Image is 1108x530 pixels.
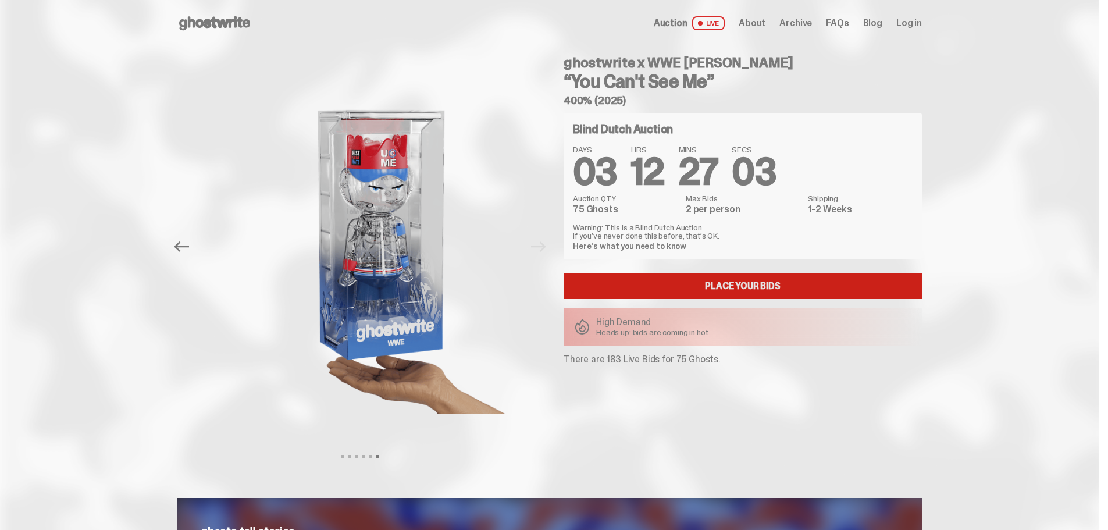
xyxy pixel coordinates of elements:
a: About [739,19,765,28]
button: Previous [169,234,194,259]
button: View slide 3 [355,455,358,458]
a: Log in [896,19,922,28]
dd: 2 per person [686,205,801,214]
button: View slide 6 [376,455,379,458]
span: MINS [679,145,718,154]
p: High Demand [596,318,708,327]
span: 03 [732,148,776,196]
h4: Blind Dutch Auction [573,123,673,135]
dt: Max Bids [686,194,801,202]
span: SECS [732,145,776,154]
button: View slide 2 [348,455,351,458]
a: Auction LIVE [654,16,725,30]
a: Here's what you need to know [573,241,686,251]
span: DAYS [573,145,617,154]
span: LIVE [692,16,725,30]
dd: 75 Ghosts [573,205,679,214]
p: Warning: This is a Blind Dutch Auction. If you’ve never done this before, that’s OK. [573,223,913,240]
p: Heads up: bids are coming in hot [596,328,708,336]
span: HRS [631,145,665,154]
h4: ghostwrite x WWE [PERSON_NAME] [564,56,922,70]
dt: Shipping [808,194,913,202]
a: FAQs [826,19,849,28]
span: Auction [654,19,687,28]
p: There are 183 Live Bids for 75 Ghosts. [564,355,922,364]
button: View slide 1 [341,455,344,458]
a: Place your Bids [564,273,922,299]
span: 12 [631,148,665,196]
a: Archive [779,19,812,28]
img: ghostwrite%20wwe%20scale.png [223,47,543,447]
span: 27 [679,148,718,196]
h3: “You Can't See Me” [564,72,922,91]
button: View slide 4 [362,455,365,458]
dd: 1-2 Weeks [808,205,913,214]
dt: Auction QTY [573,194,679,202]
a: Blog [863,19,882,28]
button: View slide 5 [369,455,372,458]
span: 03 [573,148,617,196]
h5: 400% (2025) [564,95,922,106]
